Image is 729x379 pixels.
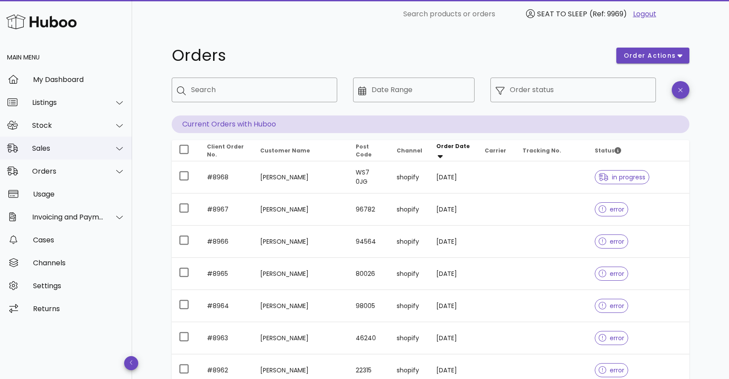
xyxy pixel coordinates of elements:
span: Order Date [436,142,470,150]
span: Customer Name [260,147,310,154]
td: [DATE] [429,322,478,354]
td: shopify [390,258,429,290]
td: #8963 [200,322,253,354]
span: order actions [623,51,676,60]
td: [PERSON_NAME] [253,258,349,290]
td: #8967 [200,193,253,226]
span: Client Order No. [207,143,244,158]
th: Client Order No. [200,140,253,161]
td: 94564 [349,226,390,258]
td: [DATE] [429,290,478,322]
span: Post Code [356,143,372,158]
span: Carrier [485,147,506,154]
td: shopify [390,226,429,258]
div: Usage [33,190,125,198]
td: #8965 [200,258,253,290]
span: SEAT TO SLEEP [537,9,587,19]
th: Status [588,140,689,161]
span: error [599,206,625,212]
td: #8964 [200,290,253,322]
th: Customer Name [253,140,349,161]
img: Huboo Logo [6,12,77,31]
div: Invoicing and Payments [32,213,104,221]
td: [PERSON_NAME] [253,290,349,322]
td: [PERSON_NAME] [253,226,349,258]
div: Sales [32,144,104,152]
button: order actions [616,48,689,63]
span: Tracking No. [523,147,561,154]
td: 46240 [349,322,390,354]
p: Current Orders with Huboo [172,115,689,133]
td: [DATE] [429,258,478,290]
td: [PERSON_NAME] [253,322,349,354]
td: #8968 [200,161,253,193]
td: shopify [390,322,429,354]
div: Cases [33,236,125,244]
td: shopify [390,290,429,322]
th: Order Date: Sorted descending. Activate to remove sorting. [429,140,478,161]
td: [PERSON_NAME] [253,161,349,193]
span: error [599,367,625,373]
div: Stock [32,121,104,130]
th: Carrier [478,140,515,161]
span: Status [595,147,621,154]
span: error [599,335,625,341]
td: 98005 [349,290,390,322]
span: error [599,238,625,245]
td: shopify [390,193,429,226]
th: Channel [390,140,429,161]
span: Channel [397,147,422,154]
div: My Dashboard [33,75,125,84]
div: Channels [33,259,125,267]
td: #8966 [200,226,253,258]
div: Returns [33,305,125,313]
div: Orders [32,167,104,175]
span: (Ref: 9969) [589,9,627,19]
td: [PERSON_NAME] [253,193,349,226]
th: Post Code [349,140,390,161]
th: Tracking No. [515,140,588,161]
h1: Orders [172,48,606,63]
span: error [599,303,625,309]
a: Logout [633,9,656,19]
td: [DATE] [429,161,478,193]
td: shopify [390,161,429,193]
td: [DATE] [429,226,478,258]
td: 96782 [349,193,390,226]
td: 80026 [349,258,390,290]
td: WS7 0JG [349,161,390,193]
span: in progress [599,174,645,180]
td: [DATE] [429,193,478,226]
div: Listings [32,98,104,107]
div: Settings [33,282,125,290]
span: error [599,271,625,277]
